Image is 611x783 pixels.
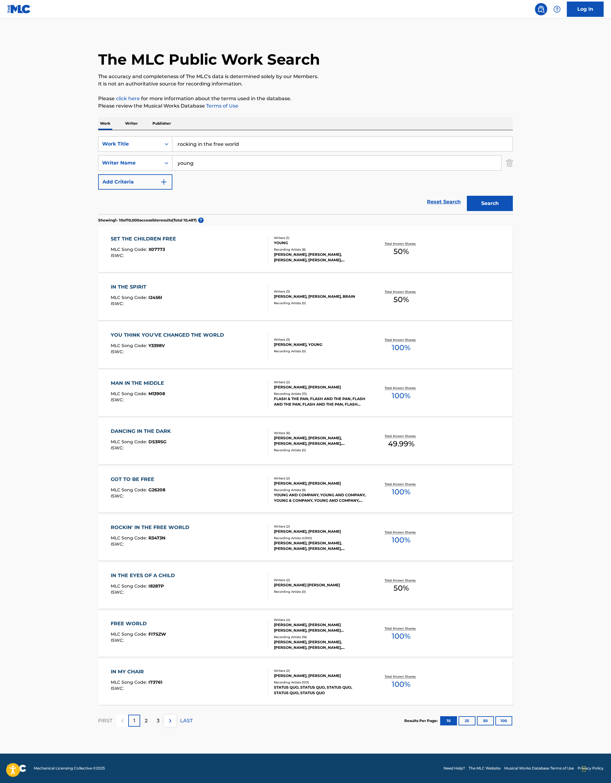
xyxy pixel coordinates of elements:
[111,620,166,627] div: FREE WORLD
[274,380,367,384] div: Writers ( 2 )
[385,241,417,246] p: Total Known Shares:
[111,535,148,541] span: MLC Song Code :
[98,611,513,657] a: FREE WORLDMLC Song Code:FI7SZWISWC:Writers (4)[PERSON_NAME], [PERSON_NAME] [PERSON_NAME], [PERSON...
[111,583,148,589] span: MLC Song Code :
[274,337,367,342] div: Writers ( 3 )
[274,240,367,246] div: YOUNG
[111,439,148,444] span: MLC Song Code :
[392,679,410,690] span: 100 %
[535,3,547,15] a: Public Search
[98,73,513,80] p: The accuracy and completeness of The MLC's data is determined solely by our Members.
[148,343,165,348] span: Y3398V
[7,5,31,13] img: MLC Logo
[180,717,193,724] p: LAST
[274,481,367,486] div: [PERSON_NAME], [PERSON_NAME]
[553,6,561,13] img: help
[98,80,513,88] p: It is not an authoritative source for recording information.
[98,322,513,368] a: YOU THINK YOU'VE CHANGED THE WORLDMLC Song Code:Y3398VISWC:Writers (3)[PERSON_NAME], YOUNGRecordi...
[98,563,513,609] a: IN THE EYES OF A CHILDMLC Song Code:I8287PISWC:Writers (2)[PERSON_NAME] [PERSON_NAME]Recording Ar...
[111,487,148,493] span: MLC Song Code :
[111,380,167,387] div: MAN IN THE MIDDLE
[274,301,367,305] div: Recording Artists ( 0 )
[111,343,148,348] span: MLC Song Code :
[385,289,417,294] p: Total Known Shares:
[7,765,26,772] img: logo
[111,283,162,291] div: IN THE SPIRIT
[111,589,125,595] span: ISWC :
[504,766,574,771] a: Musical Works Database Terms of Use
[111,686,125,691] span: ISWC :
[582,760,586,778] div: Drag
[111,349,125,354] span: ISWC :
[578,766,604,771] a: Privacy Policy
[274,488,367,492] div: Recording Artists ( 9 )
[274,589,367,594] div: Recording Artists ( 0 )
[148,679,162,685] span: I73761
[274,524,367,529] div: Writers ( 2 )
[98,274,513,320] a: IN THE SPIRITMLC Song Code:I2456IISWC:Writers (3)[PERSON_NAME], [PERSON_NAME], BRAINRecording Art...
[98,467,513,513] a: GOT TO BE FREEMLC Song Code:G26208ISWC:Writers (2)[PERSON_NAME], [PERSON_NAME]Recording Artists (...
[148,583,164,589] span: I8287P
[274,668,367,673] div: Writers ( 2 )
[506,155,513,171] img: Delete Criterion
[537,6,545,13] img: search
[274,391,367,396] div: Recording Artists ( 13 )
[274,236,367,240] div: Writers ( 1 )
[167,717,174,724] img: right
[274,635,367,639] div: Recording Artists ( 16 )
[98,370,513,416] a: MAN IN THE MIDDLEMLC Song Code:M13908ISWC:Writers (2)[PERSON_NAME], [PERSON_NAME]Recording Artist...
[148,439,167,444] span: DS3RSG
[111,391,148,396] span: MLC Song Code :
[495,716,512,725] button: 100
[392,390,410,401] span: 100 %
[111,397,125,403] span: ISWC :
[274,435,367,446] div: [PERSON_NAME], [PERSON_NAME], [PERSON_NAME], [PERSON_NAME], [PERSON_NAME], [PERSON_NAME]
[116,96,140,101] a: click here
[274,622,367,633] div: [PERSON_NAME], [PERSON_NAME] [PERSON_NAME], [PERSON_NAME] [PERSON_NAME], [PERSON_NAME]
[274,618,367,622] div: Writers ( 4 )
[274,673,367,679] div: [PERSON_NAME], [PERSON_NAME]
[148,631,166,637] span: FI7SZW
[123,117,140,130] p: Writer
[274,384,367,390] div: [PERSON_NAME], [PERSON_NAME]
[148,535,165,541] span: R3473N
[385,386,417,390] p: Total Known Shares:
[274,252,367,263] div: [PERSON_NAME], [PERSON_NAME], [PERSON_NAME], [PERSON_NAME], [PERSON_NAME]
[274,349,367,354] div: Recording Artists ( 0 )
[274,685,367,696] div: STATUS QUO, STATUS QUO, STATUS QUO, STATUS QUO, STATUS QUO
[148,391,165,396] span: M13908
[274,536,367,540] div: Recording Artists ( 4300 )
[274,476,367,481] div: Writers ( 2 )
[198,217,204,223] span: ?
[424,195,464,209] a: Reset Search
[111,253,125,258] span: ISWC :
[385,434,417,438] p: Total Known Shares:
[145,717,148,724] p: 2
[469,766,501,771] a: The MLC Website
[98,515,513,561] a: ROCKIN' IN THE FREE WORLDMLC Song Code:R3473NISWC:Writers (2)[PERSON_NAME], [PERSON_NAME]Recordin...
[160,178,167,186] img: 9d2ae6d4665cec9f34b9.svg
[467,196,513,211] button: Search
[274,247,367,252] div: Recording Artists ( 8 )
[440,716,457,725] button: 10
[392,631,410,642] span: 100 %
[477,716,494,725] button: 50
[111,301,125,306] span: ISWC :
[385,338,417,342] p: Total Known Shares:
[392,342,410,353] span: 100 %
[274,448,367,452] div: Recording Artists ( 0 )
[385,674,417,679] p: Total Known Shares:
[98,217,197,223] p: Showing 1 - 10 of 10,000 accessible results (Total 10,487 )
[111,524,192,531] div: ROCKIN' IN THE FREE WORLD
[404,718,439,724] p: Results Per Page:
[392,486,410,497] span: 100 %
[205,103,238,109] a: Terms of Use
[98,226,513,272] a: SET THE CHILDREN FREEMLC Song Code:X07773ISWC:Writers (1)YOUNGRecording Artists (8)[PERSON_NAME],...
[111,295,148,300] span: MLC Song Code :
[98,50,320,69] h1: The MLC Public Work Search
[111,445,125,451] span: ISWC :
[274,396,367,407] div: FLASH & THE PAN, FLASH AND THE PAN, FLASH AND THE PAN, FLASH AND THE PAN, FLASH AND THE PAN
[102,159,157,167] div: Writer Name
[580,754,611,783] iframe: Chat Widget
